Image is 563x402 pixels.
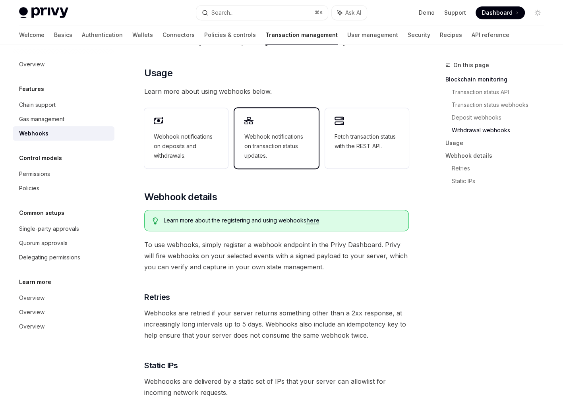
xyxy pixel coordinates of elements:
a: Connectors [163,25,195,44]
a: Retries [452,162,550,175]
a: Blockchain monitoring [445,73,550,86]
a: Delegating permissions [13,250,114,265]
span: To use webhooks, simply register a webhook endpoint in the Privy Dashboard. Privy will fire webho... [144,239,409,273]
span: Ask AI [345,9,361,17]
a: Demo [419,9,435,17]
span: Static IPs [144,360,178,371]
div: Webhooks [19,129,48,138]
a: Policies [13,181,114,195]
a: Authentication [82,25,123,44]
a: Webhook notifications on deposits and withdrawals. [144,108,228,168]
a: Withdrawal webhooks [452,124,550,137]
div: Overview [19,293,44,303]
a: Fetch transaction status with the REST API. [325,108,409,168]
div: Search... [211,8,234,17]
a: Dashboard [476,6,525,19]
button: Ask AI [332,6,367,20]
div: Overview [19,307,44,317]
a: Overview [13,57,114,72]
a: Usage [445,137,550,149]
a: Wallets [132,25,153,44]
div: Single-party approvals [19,224,79,234]
span: Fetch transaction status with the REST API. [335,132,399,151]
a: Security [408,25,430,44]
span: ⌘ K [315,10,323,16]
h5: Learn more [19,277,51,287]
a: Deposit webhooks [452,111,550,124]
a: Transaction status webhooks [452,99,550,111]
a: here [306,217,319,224]
a: Support [444,9,466,17]
a: Transaction management [265,25,338,44]
a: Transaction status API [452,86,550,99]
a: Recipes [440,25,462,44]
a: API reference [472,25,509,44]
a: Quorum approvals [13,236,114,250]
a: User management [347,25,398,44]
div: Permissions [19,169,50,179]
a: Policies & controls [204,25,256,44]
div: Policies [19,184,39,193]
span: Dashboard [482,9,513,17]
div: Delegating permissions [19,253,80,262]
span: Webhook notifications on deposits and withdrawals. [154,132,219,160]
span: Webhook details [144,191,217,203]
button: Search...⌘K [196,6,328,20]
h5: Common setups [19,208,64,218]
h5: Control models [19,153,62,163]
a: Static IPs [452,175,550,187]
div: Overview [19,60,44,69]
a: Overview [13,291,114,305]
a: Permissions [13,167,114,181]
a: Chain support [13,98,114,112]
a: Webhooks [13,126,114,141]
h5: Features [19,84,44,94]
a: Webhook notifications on transaction status updates. [234,108,318,168]
svg: Tip [153,217,158,224]
span: Learn more about the registering and using webhooks . [163,216,400,224]
span: Webhooks are retried if your server returns something other than a 2xx response, at increasingly ... [144,307,409,341]
a: Gas management [13,112,114,126]
span: On this page [453,60,489,70]
span: Webhook notifications on transaction status updates. [244,132,309,160]
a: Single-party approvals [13,222,114,236]
a: Basics [54,25,72,44]
div: Quorum approvals [19,238,68,248]
span: Learn more about using webhooks below. [144,86,409,97]
a: Overview [13,319,114,334]
button: Toggle dark mode [531,6,544,19]
div: Gas management [19,114,64,124]
span: Webhoooks are delivered by a static set of IPs that your server can allowlist for incoming networ... [144,376,409,398]
a: Welcome [19,25,44,44]
div: Overview [19,322,44,331]
a: Overview [13,305,114,319]
img: light logo [19,7,68,18]
span: Usage [144,67,172,79]
div: Chain support [19,100,56,110]
a: Webhook details [445,149,550,162]
span: Retries [144,292,170,303]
